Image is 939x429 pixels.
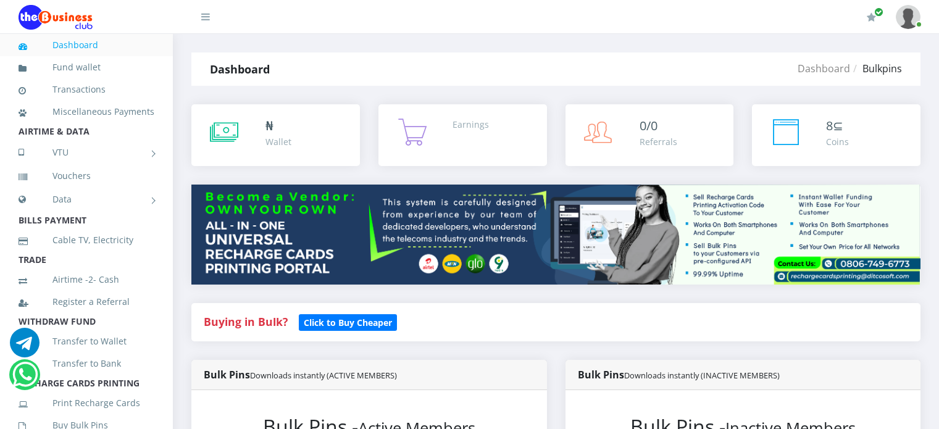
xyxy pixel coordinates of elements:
a: Earnings [378,104,547,166]
a: Transactions [19,75,154,104]
a: Print Recharge Cards [19,389,154,417]
strong: Bulk Pins [204,368,397,381]
i: Renew/Upgrade Subscription [867,12,876,22]
a: Miscellaneous Payments [19,98,154,126]
div: ⊆ [826,117,849,135]
a: Data [19,184,154,215]
div: Referrals [640,135,677,148]
strong: Dashboard [210,62,270,77]
div: Wallet [265,135,291,148]
a: Transfer to Bank [19,349,154,378]
a: Cable TV, Electricity [19,226,154,254]
small: Downloads instantly (ACTIVE MEMBERS) [250,370,397,381]
span: 0/0 [640,117,657,134]
small: Downloads instantly (INACTIVE MEMBERS) [624,370,780,381]
a: Dashboard [19,31,154,59]
a: Vouchers [19,162,154,190]
a: Chat for support [10,337,40,357]
b: Click to Buy Cheaper [304,317,392,328]
a: ₦ Wallet [191,104,360,166]
a: Fund wallet [19,53,154,81]
a: 0/0 Referrals [565,104,734,166]
li: Bulkpins [850,61,902,76]
img: multitenant_rcp.png [191,185,920,285]
span: Renew/Upgrade Subscription [874,7,883,17]
div: Earnings [453,118,489,131]
a: Airtime -2- Cash [19,265,154,294]
a: Dashboard [798,62,850,75]
strong: Bulk Pins [578,368,780,381]
a: Click to Buy Cheaper [299,314,397,329]
a: Transfer to Wallet [19,327,154,356]
strong: Buying in Bulk? [204,314,288,329]
img: Logo [19,5,93,30]
img: User [896,5,920,29]
a: VTU [19,137,154,168]
span: 8 [826,117,833,134]
a: Register a Referral [19,288,154,316]
div: ₦ [265,117,291,135]
div: Coins [826,135,849,148]
a: Chat for support [12,369,38,389]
